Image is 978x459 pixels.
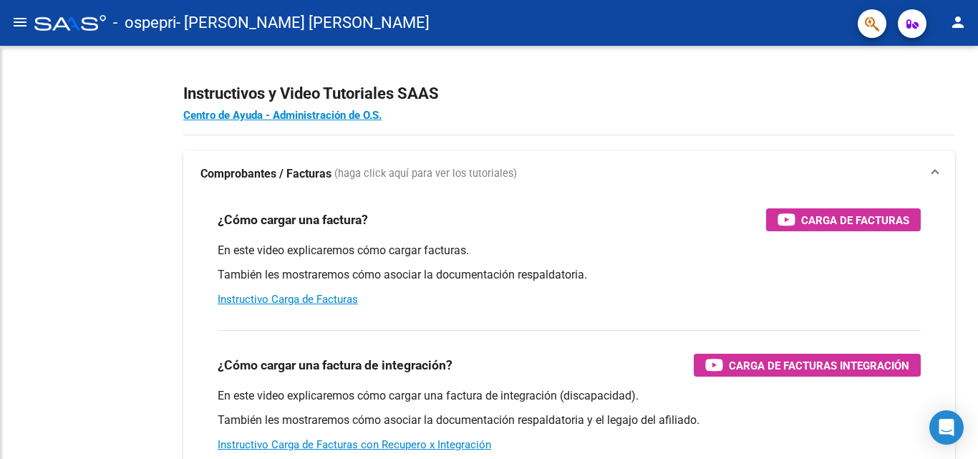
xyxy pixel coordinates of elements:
[218,210,368,230] h3: ¿Cómo cargar una factura?
[334,166,517,182] span: (haga click aquí para ver los tutoriales)
[113,7,176,39] span: - ospepri
[183,151,955,197] mat-expansion-panel-header: Comprobantes / Facturas (haga click aquí para ver los tutoriales)
[218,412,921,428] p: También les mostraremos cómo asociar la documentación respaldatoria y el legajo del afiliado.
[694,354,921,377] button: Carga de Facturas Integración
[729,357,909,375] span: Carga de Facturas Integración
[218,293,358,306] a: Instructivo Carga de Facturas
[176,7,430,39] span: - [PERSON_NAME] [PERSON_NAME]
[766,208,921,231] button: Carga de Facturas
[218,267,921,283] p: También les mostraremos cómo asociar la documentación respaldatoria.
[218,355,452,375] h3: ¿Cómo cargar una factura de integración?
[183,109,382,122] a: Centro de Ayuda - Administración de O.S.
[929,410,964,445] div: Open Intercom Messenger
[218,243,921,259] p: En este video explicaremos cómo cargar facturas.
[218,388,921,404] p: En este video explicaremos cómo cargar una factura de integración (discapacidad).
[200,166,331,182] strong: Comprobantes / Facturas
[218,438,491,451] a: Instructivo Carga de Facturas con Recupero x Integración
[801,211,909,229] span: Carga de Facturas
[183,80,955,107] h2: Instructivos y Video Tutoriales SAAS
[11,14,29,31] mat-icon: menu
[949,14,967,31] mat-icon: person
